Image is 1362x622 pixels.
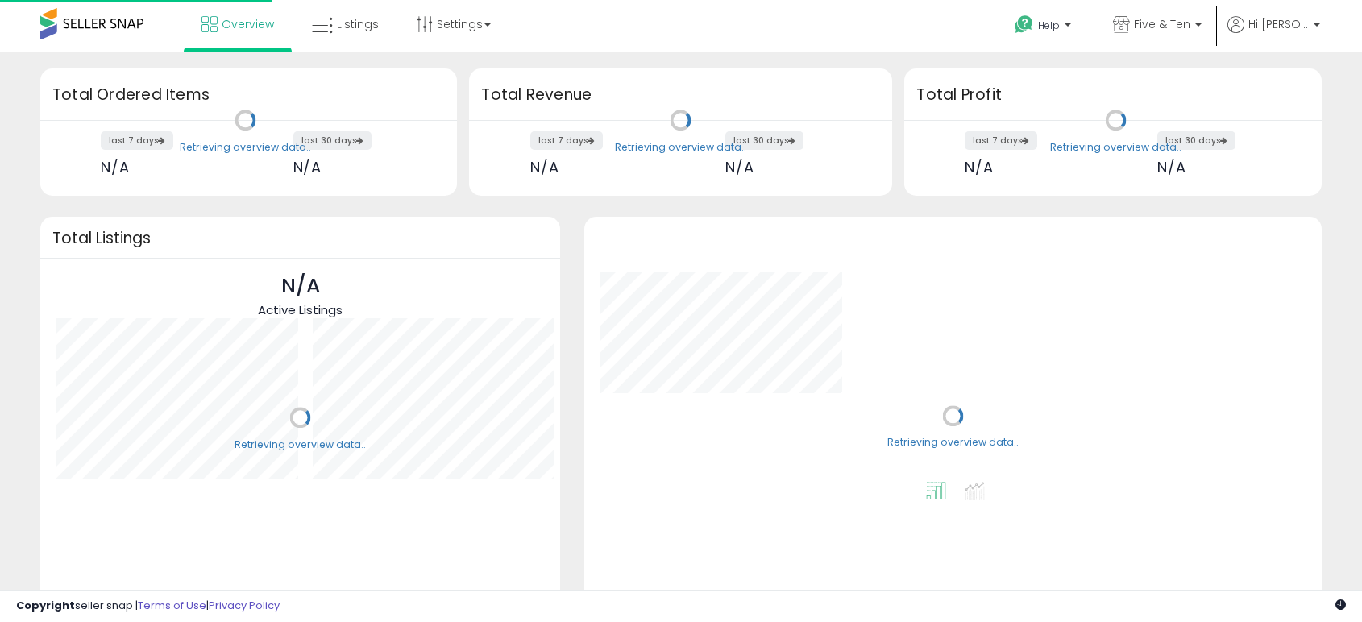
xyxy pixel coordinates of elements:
[1014,15,1034,35] i: Get Help
[16,598,75,613] strong: Copyright
[1134,16,1190,32] span: Five & Ten
[337,16,379,32] span: Listings
[887,436,1019,450] div: Retrieving overview data..
[180,140,311,155] div: Retrieving overview data..
[1227,16,1320,52] a: Hi [PERSON_NAME]
[235,437,366,452] div: Retrieving overview data..
[1050,140,1181,155] div: Retrieving overview data..
[1248,16,1309,32] span: Hi [PERSON_NAME]
[1038,19,1060,32] span: Help
[16,599,280,614] div: seller snap | |
[1002,2,1087,52] a: Help
[222,16,274,32] span: Overview
[615,140,746,155] div: Retrieving overview data..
